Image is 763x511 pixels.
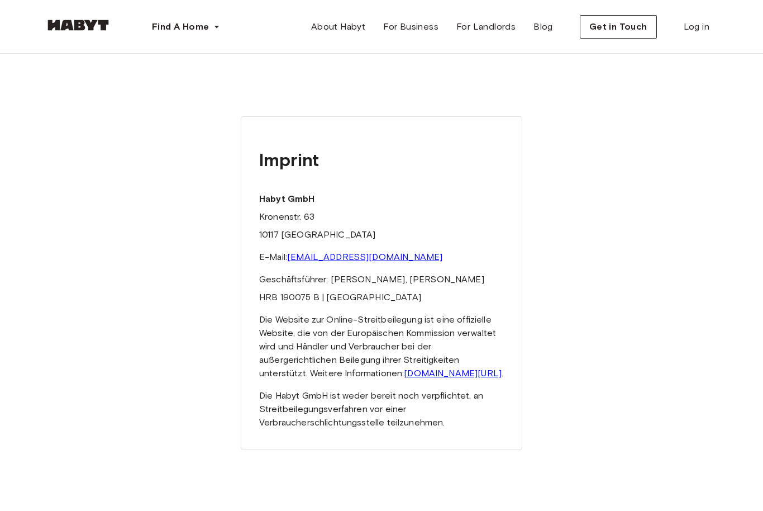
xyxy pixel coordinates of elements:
[675,16,718,38] a: Log in
[259,228,504,242] p: 10117 [GEOGRAPHIC_DATA]
[143,16,229,38] button: Find A Home
[447,16,524,38] a: For Landlords
[533,20,553,34] span: Blog
[259,389,504,429] p: Die Habyt GmbH ist weder bereit noch verpflichtet, an Streitbeilegungsverfahren vor einer Verbrau...
[302,16,374,38] a: About Habyt
[456,20,516,34] span: For Landlords
[259,193,315,204] strong: Habyt GmbH
[259,273,504,286] p: Geschäftsführer: [PERSON_NAME], [PERSON_NAME]
[259,210,504,224] p: Kronenstr. 63
[45,20,112,31] img: Habyt
[580,15,657,39] button: Get in Touch
[287,252,442,262] a: [EMAIL_ADDRESS][DOMAIN_NAME]
[383,20,438,34] span: For Business
[404,368,502,378] a: [DOMAIN_NAME][URL]
[259,149,319,171] strong: Imprint
[259,313,504,380] p: Die Website zur Online-Streitbeilegung ist eine offizielle Website, die von der Europäischen Komm...
[684,20,709,34] span: Log in
[259,291,504,304] p: HRB 190075 B | [GEOGRAPHIC_DATA]
[259,250,504,264] p: E-Mail:
[374,16,447,38] a: For Business
[311,20,365,34] span: About Habyt
[152,20,209,34] span: Find A Home
[524,16,562,38] a: Blog
[589,20,647,34] span: Get in Touch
